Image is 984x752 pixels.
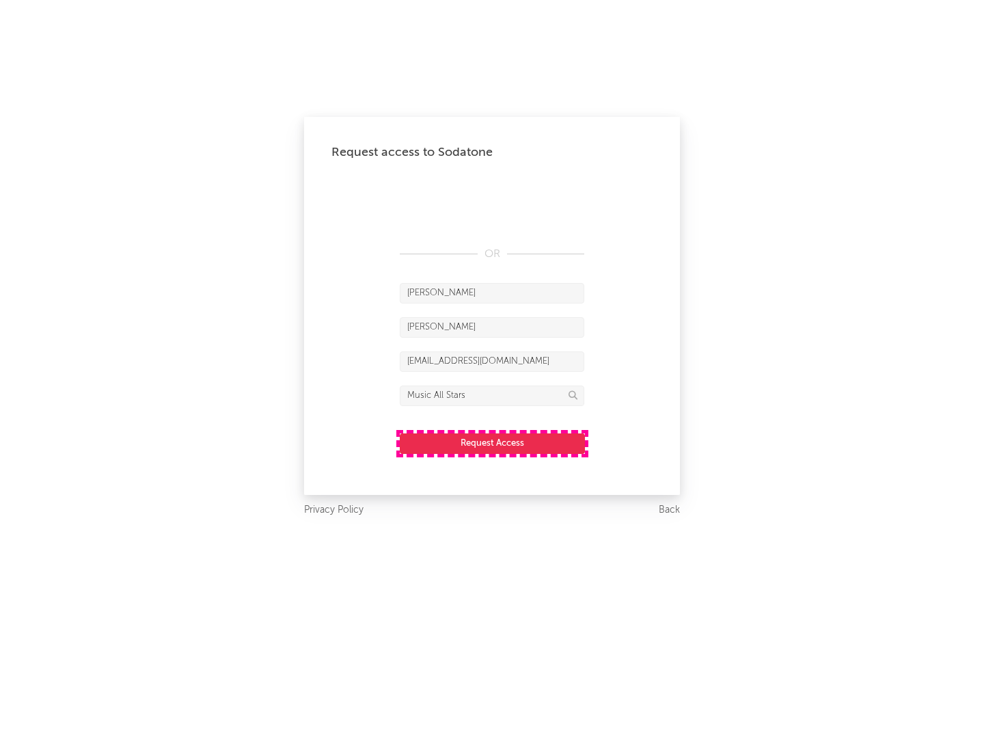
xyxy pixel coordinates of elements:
a: Back [659,502,680,519]
input: Last Name [400,317,584,338]
input: First Name [400,283,584,304]
input: Division [400,386,584,406]
a: Privacy Policy [304,502,364,519]
div: Request access to Sodatone [331,144,653,161]
div: OR [400,246,584,263]
button: Request Access [400,433,585,454]
input: Email [400,351,584,372]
